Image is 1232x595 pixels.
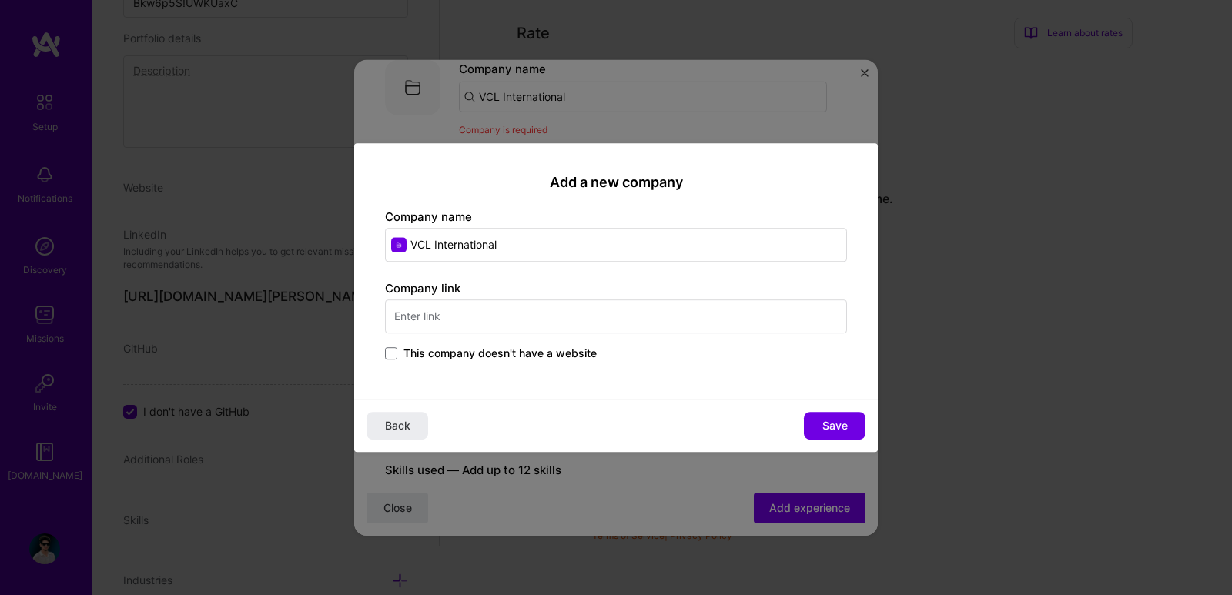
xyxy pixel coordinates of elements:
span: This company doesn't have a website [403,346,597,361]
input: Enter link [385,299,847,333]
label: Company name [385,209,472,224]
h2: Add a new company [385,174,847,191]
label: Company link [385,281,460,296]
span: Save [822,418,848,433]
button: Save [804,412,865,440]
button: Back [367,412,428,440]
input: Enter name [385,228,847,262]
span: Back [385,418,410,433]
